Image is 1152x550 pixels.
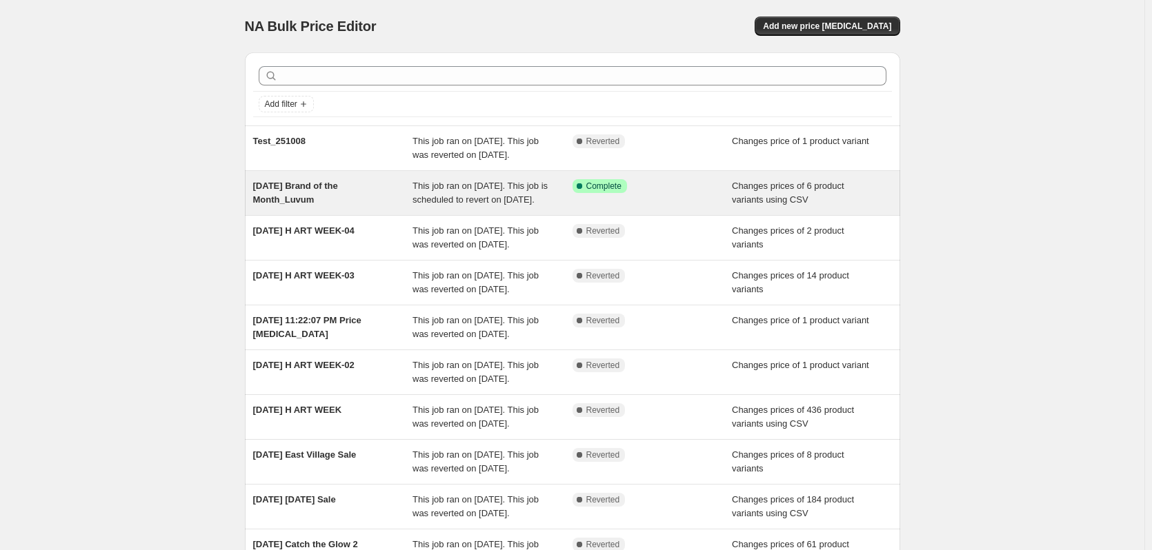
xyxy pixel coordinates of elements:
[253,181,338,205] span: [DATE] Brand of the Month_Luvum
[413,225,539,249] span: This job ran on [DATE]. This job was reverted on [DATE].
[732,315,869,325] span: Changes price of 1 product variant
[245,19,377,34] span: NA Bulk Price Editor
[732,270,849,294] span: Changes prices of 14 product variants
[259,96,314,112] button: Add filter
[413,449,539,473] span: This job ran on [DATE]. This job was reverted on [DATE].
[586,360,620,371] span: Reverted
[253,270,355,281] span: [DATE] H ART WEEK-03
[253,315,361,339] span: [DATE] 11:22:07 PM Price [MEDICAL_DATA]
[253,360,355,370] span: [DATE] H ART WEEK-02
[586,136,620,147] span: Reverted
[253,449,357,460] span: [DATE] East Village Sale
[253,405,342,415] span: [DATE] H ART WEEK
[253,539,358,549] span: [DATE] Catch the Glow 2
[265,99,297,110] span: Add filter
[586,449,620,460] span: Reverted
[732,136,869,146] span: Changes price of 1 product variant
[253,494,336,505] span: [DATE] [DATE] Sale
[586,494,620,505] span: Reverted
[586,181,622,192] span: Complete
[732,494,854,518] span: Changes prices of 184 product variants using CSV
[413,315,539,339] span: This job ran on [DATE]. This job was reverted on [DATE].
[732,449,844,473] span: Changes prices of 8 product variants
[586,539,620,550] span: Reverted
[413,360,539,384] span: This job ran on [DATE]. This job was reverted on [DATE].
[413,405,539,429] span: This job ran on [DATE]. This job was reverted on [DATE].
[732,181,844,205] span: Changes prices of 6 product variants using CSV
[413,494,539,518] span: This job ran on [DATE]. This job was reverted on [DATE].
[732,360,869,370] span: Changes price of 1 product variant
[413,270,539,294] span: This job ran on [DATE]. This job was reverted on [DATE].
[586,270,620,281] span: Reverted
[755,17,900,36] button: Add new price [MEDICAL_DATA]
[253,225,355,236] span: [DATE] H ART WEEK-04
[763,21,891,32] span: Add new price [MEDICAL_DATA]
[732,225,844,249] span: Changes prices of 2 product variants
[732,405,854,429] span: Changes prices of 436 product variants using CSV
[586,405,620,416] span: Reverted
[413,181,548,205] span: This job ran on [DATE]. This job is scheduled to revert on [DATE].
[586,225,620,236] span: Reverted
[253,136,306,146] span: Test_251008
[413,136,539,160] span: This job ran on [DATE]. This job was reverted on [DATE].
[586,315,620,326] span: Reverted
